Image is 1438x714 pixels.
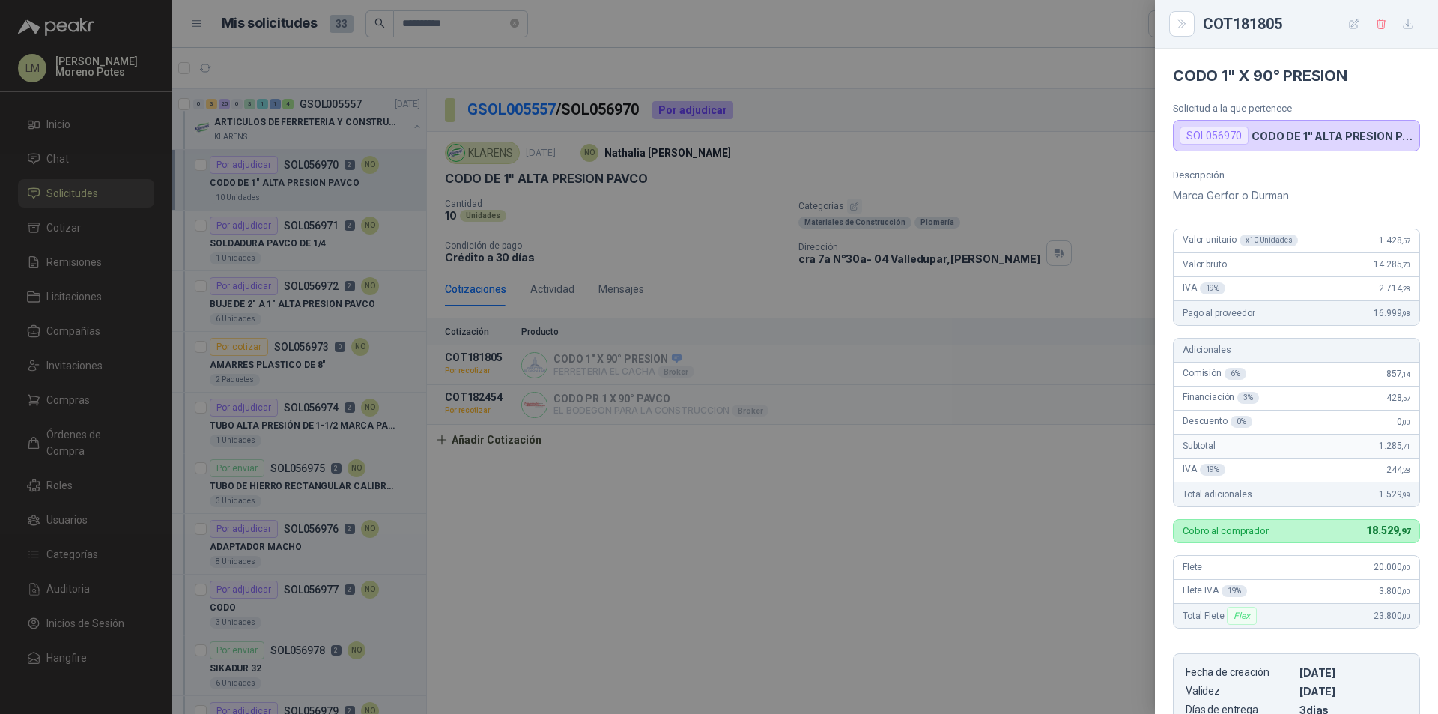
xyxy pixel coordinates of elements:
p: [DATE] [1299,666,1407,679]
p: Descripción [1173,169,1420,181]
p: Fecha de creación [1186,666,1293,679]
span: 3.800 [1379,586,1410,596]
span: 0 [1397,417,1410,427]
span: ,99 [1401,491,1410,499]
div: Total adicionales [1174,482,1419,506]
h4: CODO 1" X 90° PRESION [1173,67,1420,85]
div: Flex [1227,607,1256,625]
span: Flete IVA [1183,585,1247,597]
span: 1.285 [1379,441,1410,451]
span: Subtotal [1183,441,1216,451]
p: Validez [1186,685,1293,698]
p: Solicitud a la que pertenece [1173,103,1420,114]
span: Flete [1183,562,1202,572]
span: Pago al proveedor [1183,308,1255,318]
span: 18.529 [1366,524,1410,536]
span: IVA [1183,282,1225,294]
div: 0 % [1231,416,1252,428]
span: ,70 [1401,261,1410,269]
span: 16.999 [1374,308,1410,318]
span: 23.800 [1374,611,1410,621]
span: Descuento [1183,416,1252,428]
p: Cobro al comprador [1183,526,1269,536]
div: COT181805 [1203,12,1420,36]
div: SOL056970 [1180,127,1249,145]
p: [DATE] [1299,685,1407,698]
span: Financiación [1183,392,1259,404]
span: 14.285 [1374,259,1410,270]
div: 19 % [1200,282,1226,294]
span: IVA [1183,464,1225,476]
div: 3 % [1237,392,1259,404]
span: ,00 [1401,418,1410,426]
div: 19 % [1200,464,1226,476]
span: ,98 [1401,309,1410,318]
span: ,71 [1401,442,1410,450]
p: Marca Gerfor o Durman [1173,187,1420,205]
span: 428 [1386,393,1410,403]
span: ,00 [1401,563,1410,572]
span: ,00 [1401,612,1410,620]
span: Valor unitario [1183,235,1298,246]
span: Comisión [1183,368,1246,380]
span: 1.428 [1379,235,1410,246]
span: ,28 [1401,466,1410,474]
div: x 10 Unidades [1240,235,1298,246]
span: Valor bruto [1183,259,1226,270]
span: ,00 [1401,587,1410,596]
span: ,57 [1401,237,1410,245]
span: 857 [1386,369,1410,379]
span: ,97 [1398,527,1410,536]
span: ,14 [1401,370,1410,378]
span: 2.714 [1379,283,1410,294]
span: ,57 [1401,394,1410,402]
span: 20.000 [1374,562,1410,572]
span: 244 [1386,465,1410,475]
div: Adicionales [1174,339,1419,363]
button: Close [1173,15,1191,33]
span: 1.529 [1379,489,1410,500]
div: 6 % [1225,368,1246,380]
p: CODO DE 1" ALTA PRESION PAVCO [1252,130,1413,142]
span: ,28 [1401,285,1410,293]
div: 19 % [1222,585,1248,597]
span: Total Flete [1183,607,1260,625]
